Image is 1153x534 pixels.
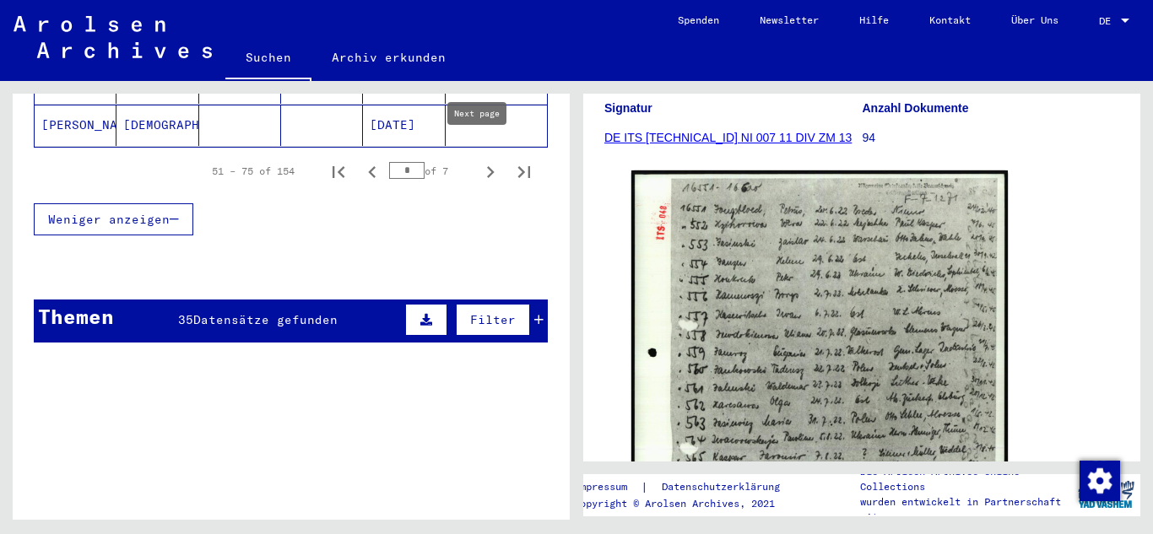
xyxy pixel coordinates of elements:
[1099,15,1118,27] span: DE
[14,16,212,58] img: Arolsen_neg.svg
[1080,461,1120,501] img: Zustimmung ändern
[1075,473,1138,515] img: yv_logo.png
[507,154,541,188] button: Last page
[311,37,466,78] a: Archiv erkunden
[604,131,852,144] a: DE ITS [TECHNICAL_ID] NI 007 11 DIV ZM 13
[212,164,295,179] div: 51 – 75 of 154
[389,163,474,179] div: of 7
[456,304,530,336] button: Filter
[860,494,1071,525] p: wurden entwickelt in Partnerschaft mit
[34,203,193,235] button: Weniger anzeigen
[863,101,969,115] b: Anzahl Dokumente
[574,478,800,496] div: |
[355,154,389,188] button: Previous page
[648,478,800,496] a: Datenschutzerklärung
[193,312,338,327] span: Datensätze gefunden
[35,105,116,146] mat-cell: [PERSON_NAME]
[178,312,193,327] span: 35
[860,464,1071,494] p: Die Arolsen Archives Online-Collections
[574,478,641,496] a: Impressum
[470,312,516,327] span: Filter
[116,105,198,146] mat-cell: [DEMOGRAPHIC_DATA]
[574,496,800,511] p: Copyright © Arolsen Archives, 2021
[474,154,507,188] button: Next page
[38,301,114,332] div: Themen
[363,105,445,146] mat-cell: [DATE]
[604,101,652,115] b: Signatur
[322,154,355,188] button: First page
[863,129,1120,147] p: 94
[225,37,311,81] a: Suchen
[48,212,170,227] span: Weniger anzeigen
